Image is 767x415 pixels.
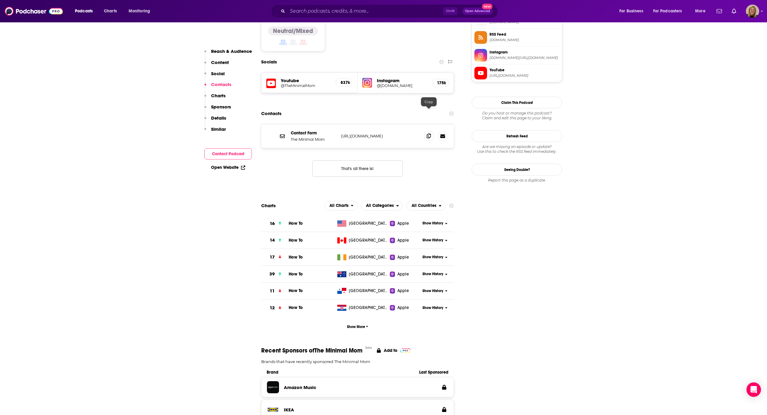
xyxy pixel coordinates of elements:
[267,381,279,393] img: Amazon Music logo
[204,48,252,60] button: Reach & Audience
[421,255,450,260] button: Show History
[649,6,691,16] button: open menu
[289,288,303,293] a: How To
[289,305,303,310] span: How To
[361,201,403,211] button: open menu
[261,321,454,332] button: Show More
[204,71,225,82] button: Social
[261,300,289,316] a: 12
[615,6,651,16] button: open menu
[270,220,275,227] h3: 16
[472,97,562,108] button: Claim This Podcast
[422,221,443,226] span: Show History
[211,71,225,76] p: Social
[406,201,445,211] h2: Countries
[100,6,120,16] a: Charts
[129,7,150,15] span: Monitoring
[377,83,427,88] a: @[DOMAIN_NAME]
[71,6,101,16] button: open menu
[5,5,63,17] a: Podchaser - Follow, Share and Rate Podcasts
[211,48,252,54] p: Reach & Audience
[390,254,420,260] a: Apple
[270,288,275,294] h3: 11
[462,8,493,15] button: Open AdvancedNew
[489,32,560,37] span: RSS Feed
[261,232,289,249] a: 14
[361,201,403,211] h2: Categories
[289,238,303,243] span: How To
[204,115,226,126] button: Details
[390,305,420,311] a: Apple
[335,237,390,243] a: [GEOGRAPHIC_DATA]
[341,80,347,85] h5: 837k
[211,82,231,87] p: Contacts
[281,83,331,88] a: @TheMinimalMom
[124,6,158,16] button: open menu
[421,288,450,294] button: Show History
[270,304,275,311] h3: 12
[377,78,427,83] h5: Instagram
[397,271,409,277] span: Apple
[422,305,443,310] span: Show History
[474,67,560,79] a: YouTube[URL][DOMAIN_NAME]
[289,221,303,226] span: How To
[695,7,705,15] span: More
[277,4,504,18] div: Search podcasts, credits, & more...
[472,111,562,121] div: Claim and edit this page to your liking.
[349,237,388,243] span: Canada
[284,384,316,390] h3: Amazon Music
[482,4,493,9] span: New
[347,325,368,329] span: Show More
[269,271,275,278] h3: 39
[472,178,562,183] div: Report this page as a duplicate.
[349,254,388,260] span: Ireland
[390,237,420,243] a: Apple
[421,272,450,277] button: Show History
[377,347,410,354] a: Add to
[489,73,560,78] span: https://www.youtube.com/@TheMinimalMom
[472,130,562,142] button: Refresh Feed
[335,254,390,260] a: [GEOGRAPHIC_DATA]
[104,7,117,15] span: Charts
[409,370,448,375] span: Last Sponsored
[390,288,420,294] a: Apple
[291,130,336,136] p: Contact Form
[261,347,362,354] span: Recent Sponsors of The Minimal Mom
[653,7,682,15] span: For Podcasters
[349,288,388,294] span: Panama
[422,288,443,294] span: Show History
[267,370,409,375] span: Brand
[211,93,226,98] p: Charts
[75,7,93,15] span: Podcasts
[261,249,289,265] a: 17
[472,164,562,175] a: Seeing Double?
[489,38,560,42] span: feed.podbean.com
[261,215,289,232] a: 16
[204,60,229,71] button: Content
[421,238,450,243] button: Show History
[474,49,560,62] a: Instagram[DOMAIN_NAME][URL][DOMAIN_NAME]
[362,78,372,88] img: iconImage
[474,31,560,44] a: RSS Feed[DOMAIN_NAME]
[443,7,457,15] span: Ctrl K
[397,237,409,243] span: Apple
[324,201,358,211] h2: Platforms
[691,6,713,16] button: open menu
[746,382,761,397] div: Open Intercom Messenger
[349,271,388,277] span: Australia
[335,220,390,227] a: [GEOGRAPHIC_DATA]
[284,407,294,413] h3: IKEA
[211,165,245,170] a: Open Website
[406,201,445,211] button: open menu
[384,348,397,353] p: Add to
[349,305,388,311] span: Croatia
[261,108,281,119] h2: Contacts
[289,255,303,260] span: How To
[390,271,420,277] a: Apple
[422,272,443,277] span: Show History
[335,271,390,277] a: [GEOGRAPHIC_DATA]
[261,266,289,282] a: 39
